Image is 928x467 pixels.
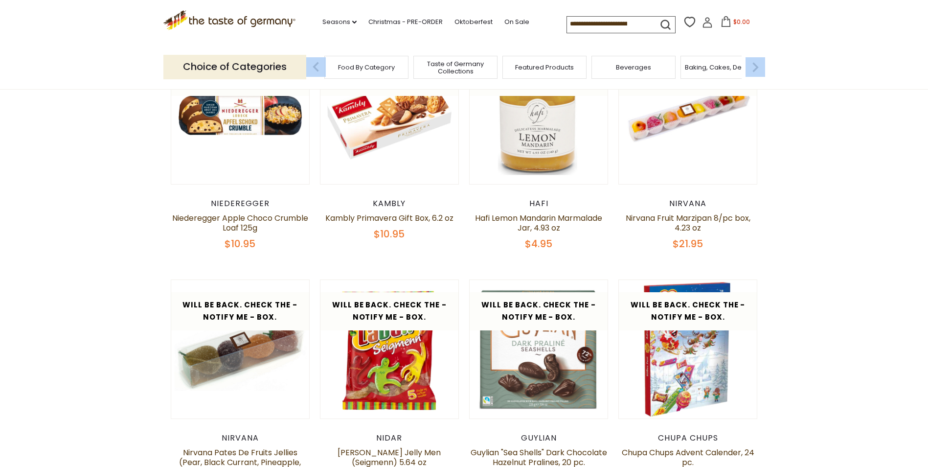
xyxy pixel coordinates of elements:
a: Niederegger Apple Choco Crumble Loaf 125g [172,212,308,233]
button: $0.00 [715,16,756,31]
a: Beverages [616,64,651,71]
div: Nidar [320,433,459,443]
span: $10.95 [225,237,255,251]
a: Featured Products [515,64,574,71]
a: Seasons [322,17,357,27]
img: Kambly Primavera Gift Box, 6.2 oz [320,46,459,184]
div: Chupa Chups [618,433,758,443]
img: Nidar Laban Jelly Men (Seigmenn) 5.64 oz [320,280,459,419]
a: Kambly Primavera Gift Box, 6.2 oz [325,212,453,224]
a: Oktoberfest [454,17,493,27]
div: Niederegger [171,199,310,209]
img: Hafi Lemon Mandarin Marmalade Jar, 4.93 oz [470,46,608,184]
a: Nirvana Fruit Marzipan 8/pc box, 4.23 oz [626,212,750,233]
a: Baking, Cakes, Desserts [685,64,761,71]
img: Nirvana Fruit Marzipan 8/pc box, 4.23 oz [619,46,757,184]
img: previous arrow [306,57,326,77]
img: Nirvana Pates De Fruits Jellies (Pear, Black Currant, Pineapple, Clementine) 4pc. in gift box [171,280,310,419]
a: Taste of Germany Collections [416,60,495,75]
a: Hafi Lemon Mandarin Marmalade Jar, 4.93 oz [475,212,602,233]
img: Guylian "Sea Shells" Dark Chocolate Hazelnut Pralines, 20 pc. [470,280,608,419]
p: Choice of Categories [163,55,306,79]
span: $4.95 [525,237,552,251]
div: Nirvana [618,199,758,209]
img: Chupa Chups Advent Calender, 24 pc. [619,280,757,419]
a: Christmas - PRE-ORDER [368,17,443,27]
a: On Sale [504,17,529,27]
div: GUYLIAN [469,433,609,443]
img: next arrow [746,57,765,77]
div: Nirvana [171,433,310,443]
div: Hafi [469,199,609,209]
span: $0.00 [733,18,750,26]
span: $10.95 [374,227,405,241]
div: Kambly [320,199,459,209]
a: Food By Category [338,64,395,71]
img: Niederegger Apple Choco Crumble Loaf 125g [171,46,310,184]
span: $21.95 [673,237,703,251]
